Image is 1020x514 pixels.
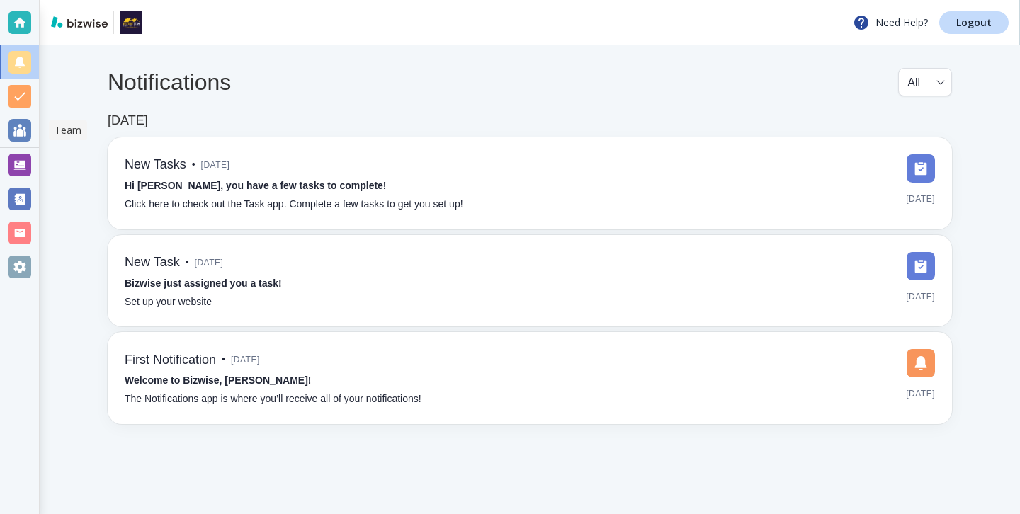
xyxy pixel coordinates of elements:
[125,197,463,212] p: Click here to check out the Task app. Complete a few tasks to get you set up!
[192,157,195,173] p: •
[907,154,935,183] img: DashboardSidebarTasks.svg
[108,69,231,96] h4: Notifications
[907,252,935,280] img: DashboardSidebarTasks.svg
[51,16,108,28] img: bizwise
[906,383,935,404] span: [DATE]
[125,157,186,173] h6: New Tasks
[231,349,260,370] span: [DATE]
[195,252,224,273] span: [DATE]
[108,113,148,129] h6: [DATE]
[906,188,935,210] span: [DATE]
[186,255,189,270] p: •
[120,11,142,34] img: Restore Team LLC
[853,14,928,31] p: Need Help?
[108,137,952,229] a: New Tasks•[DATE]Hi [PERSON_NAME], you have a few tasks to complete!Click here to check out the Ta...
[108,235,952,327] a: New Task•[DATE]Bizwise just assigned you a task!Set up your website[DATE]
[907,349,935,377] img: DashboardSidebarNotification.svg
[108,332,952,424] a: First Notification•[DATE]Welcome to Bizwise, [PERSON_NAME]!The Notifications app is where you’ll ...
[222,352,225,367] p: •
[956,18,992,28] p: Logout
[125,255,180,270] h6: New Task
[125,353,216,368] h6: First Notification
[125,295,212,310] p: Set up your website
[907,69,943,96] div: All
[125,278,282,289] strong: Bizwise just assigned you a task!
[906,286,935,307] span: [DATE]
[55,123,81,137] p: Team
[125,392,421,407] p: The Notifications app is where you’ll receive all of your notifications!
[939,11,1009,34] a: Logout
[125,180,387,191] strong: Hi [PERSON_NAME], you have a few tasks to complete!
[201,154,230,176] span: [DATE]
[125,375,311,386] strong: Welcome to Bizwise, [PERSON_NAME]!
